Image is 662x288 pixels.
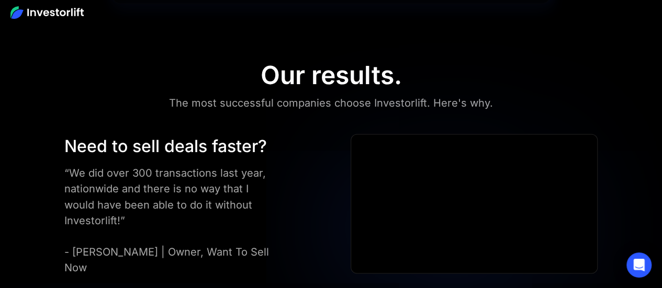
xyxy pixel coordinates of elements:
div: Need to sell deals faster? [64,134,270,159]
div: Our results. [261,60,402,90]
div: Open Intercom Messenger [626,252,652,278]
div: “We did over 300 transactions last year, nationwide and there is no way that I would have been ab... [64,165,270,275]
iframe: NICK PERRY [351,134,597,273]
div: The most successful companies choose Investorlift. Here's why. [169,95,493,111]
